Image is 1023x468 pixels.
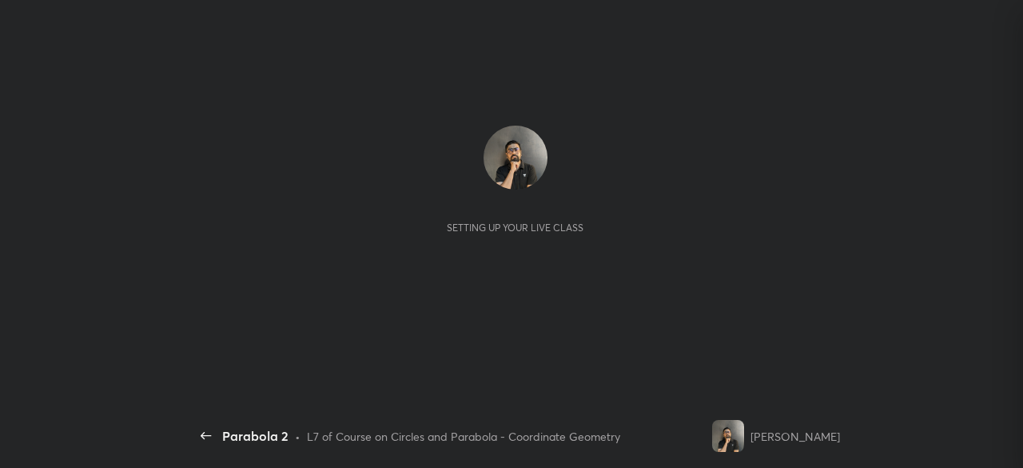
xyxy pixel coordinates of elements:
[307,428,620,445] div: L7 of Course on Circles and Parabola - Coordinate Geometry
[295,428,301,445] div: •
[222,426,289,446] div: Parabola 2
[750,428,840,445] div: [PERSON_NAME]
[484,126,547,190] img: 518721ee46394fa1bc4d5539d7907d7d.jpg
[447,222,583,234] div: Setting up your live class
[712,420,744,452] img: 518721ee46394fa1bc4d5539d7907d7d.jpg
